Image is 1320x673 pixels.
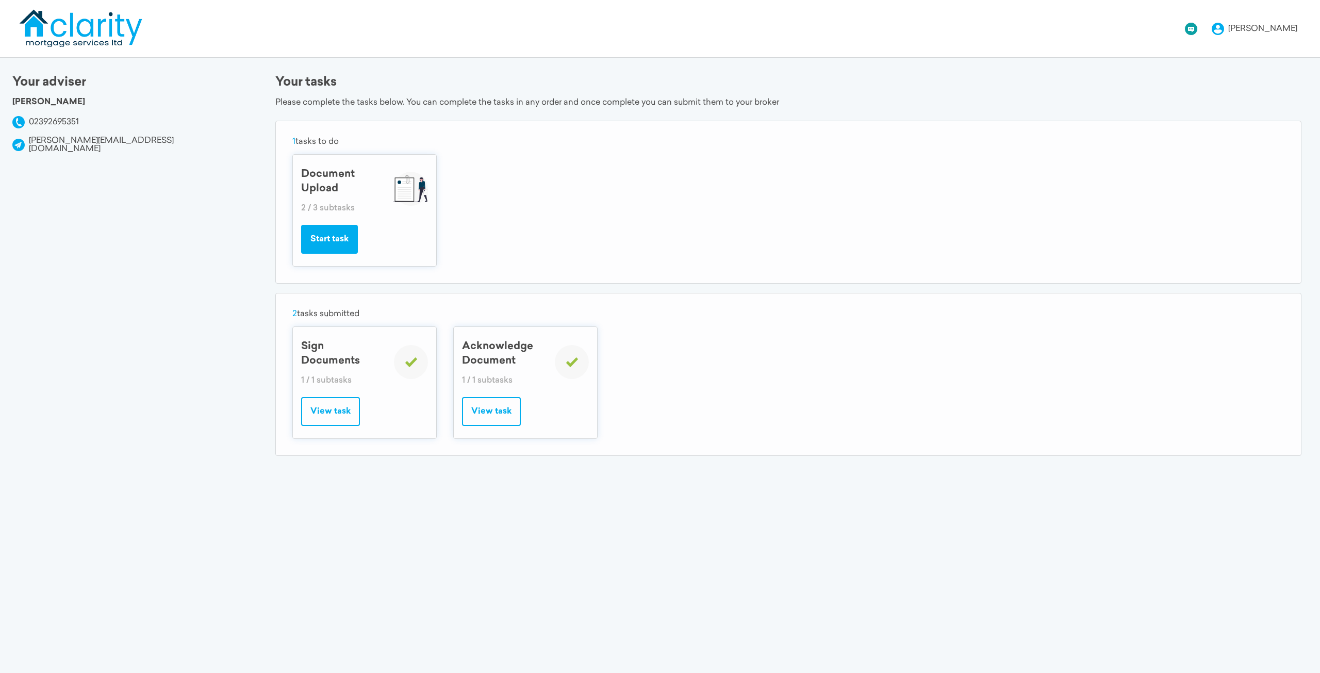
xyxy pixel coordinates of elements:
div: Acknowledge Document [462,339,544,368]
div: 1 / 1 subtasks [462,376,544,385]
div: Your tasks [275,76,1301,89]
div: [PERSON_NAME] [1228,25,1297,33]
div: Document Upload [301,167,384,196]
a: [PERSON_NAME][EMAIL_ADDRESS][DOMAIN_NAME] [29,137,174,153]
button: View task [462,397,521,426]
div: tasks to do [292,138,1284,150]
span: 1 [292,138,295,146]
div: [PERSON_NAME] [12,97,244,108]
button: Start task [301,225,358,254]
div: Sign Documents [301,339,384,368]
button: View task [301,397,360,426]
div: tasks submitted [292,310,1284,322]
a: 02392695351 [29,118,79,126]
span: 2 [292,310,297,318]
img: logo [19,8,144,47]
div: Your adviser [12,76,244,89]
div: Please complete the tasks below. You can complete the tasks in any order and once complete you ca... [275,97,1301,108]
div: 1 / 1 subtasks [301,376,384,385]
div: 2 / 3 subtasks [301,204,384,212]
